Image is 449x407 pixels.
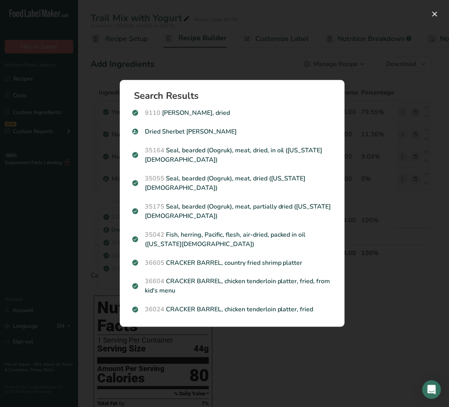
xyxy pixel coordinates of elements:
span: 35055 [145,174,164,183]
span: 36605 [145,259,164,267]
span: 36604 [145,277,164,286]
p: Fish, herring, Pacific, flesh, air-dried, packed in oil ([US_STATE][DEMOGRAPHIC_DATA]) [132,230,332,249]
span: 35164 [145,146,164,155]
p: Seal, bearded (Oogruk), meat, dried ([US_STATE][DEMOGRAPHIC_DATA]) [132,174,332,193]
p: Dried Sherbet [PERSON_NAME] [132,127,332,136]
p: CRACKER BARREL, chicken tenderloin platter, fried [132,305,332,314]
p: Seal, bearded (Oogruk), meat, dried, in oil ([US_STATE][DEMOGRAPHIC_DATA]) [132,146,332,164]
div: Open Intercom Messenger [422,380,441,399]
p: CRACKER BARREL, chicken tenderloin platter, fried, from kid's menu [132,277,332,296]
p: CRACKER BARREL, country fried shrimp platter [132,258,332,268]
p: Seal, bearded (Oogruk), meat, partially dried ([US_STATE][DEMOGRAPHIC_DATA]) [132,202,332,221]
span: 9110 [145,109,160,117]
span: 36024 [145,305,164,314]
span: 35042 [145,230,164,239]
span: 35175 [145,202,164,211]
h1: Search Results [134,91,337,100]
p: [PERSON_NAME], dried [132,108,332,118]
